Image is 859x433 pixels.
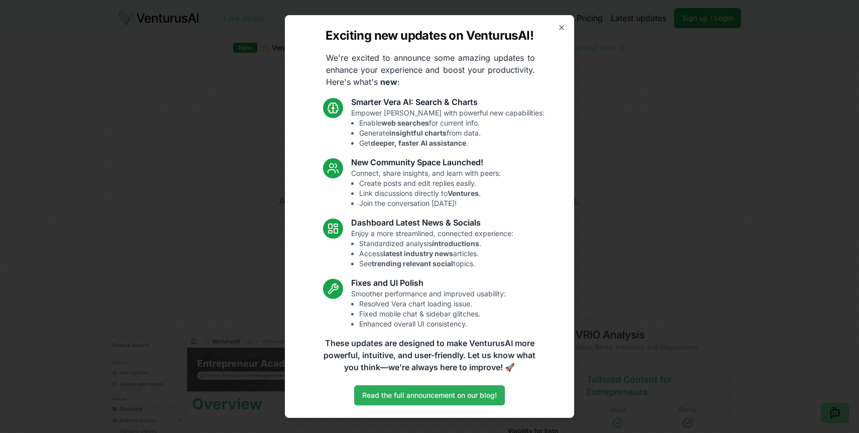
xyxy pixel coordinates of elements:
[359,239,513,249] li: Standardized analysis .
[383,249,453,258] strong: latest industry news
[359,118,545,128] li: Enable for current info.
[359,188,501,198] li: Link discussions directly to .
[351,289,506,329] p: Smoother performance and improved usability:
[432,239,479,248] strong: introductions
[326,28,533,44] h2: Exciting new updates on VenturusAI!
[351,156,501,168] h3: New Community Space Launched!
[351,108,545,148] p: Empower [PERSON_NAME] with powerful new capabilities:
[372,259,453,268] strong: trending relevant social
[359,198,501,208] li: Join the conversation [DATE]!
[359,249,513,259] li: Access articles.
[371,139,466,147] strong: deeper, faster AI assistance
[317,337,542,373] p: These updates are designed to make VenturusAI more powerful, intuitive, and user-friendly. Let us...
[359,319,506,329] li: Enhanced overall UI consistency.
[359,309,506,319] li: Fixed mobile chat & sidebar glitches.
[359,178,501,188] li: Create posts and edit replies easily.
[351,229,513,269] p: Enjoy a more streamlined, connected experience:
[359,138,545,148] li: Get .
[359,128,545,138] li: Generate from data.
[318,52,543,88] p: We're excited to announce some amazing updates to enhance your experience and boost your producti...
[351,96,545,108] h3: Smarter Vera AI: Search & Charts
[359,299,506,309] li: Resolved Vera chart loading issue.
[380,77,397,87] strong: new
[448,189,479,197] strong: Ventures
[354,385,505,405] a: Read the full announcement on our blog!
[389,129,447,137] strong: insightful charts
[351,216,513,229] h3: Dashboard Latest News & Socials
[381,119,429,127] strong: web searches
[359,259,513,269] li: See topics.
[351,168,501,208] p: Connect, share insights, and learn with peers:
[351,277,506,289] h3: Fixes and UI Polish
